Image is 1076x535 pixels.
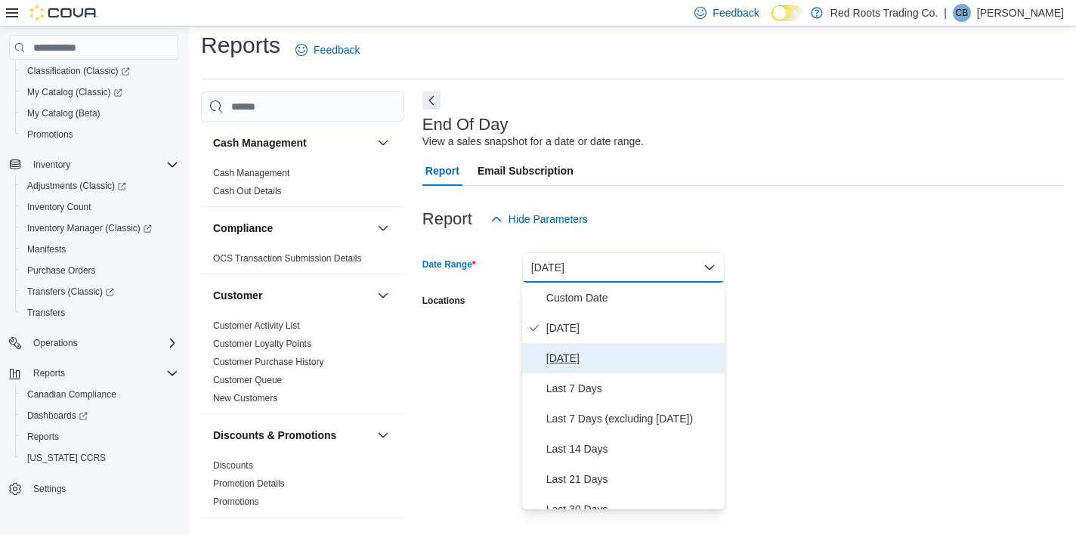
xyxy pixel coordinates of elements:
button: Discounts & Promotions [374,426,392,444]
button: Transfers [15,302,184,323]
span: Feedback [314,42,360,57]
span: Adjustments (Classic) [27,180,126,192]
a: Customer Loyalty Points [213,339,311,349]
span: My Catalog (Beta) [27,107,100,119]
span: Dashboards [21,407,178,425]
span: My Catalog (Beta) [21,104,178,122]
span: Cash Management [213,167,289,179]
span: New Customers [213,392,277,404]
div: Select listbox [522,283,725,509]
a: Reports [21,428,65,446]
span: Canadian Compliance [27,388,116,400]
span: [DATE] [546,349,719,367]
span: Promotion Details [213,478,285,490]
span: Promotions [27,128,73,141]
span: Reports [27,364,178,382]
button: Hide Parameters [484,204,594,234]
span: Operations [27,334,178,352]
div: Compliance [201,249,404,274]
a: Inventory Manager (Classic) [15,218,184,239]
button: Canadian Compliance [15,384,184,405]
a: Adjustments (Classic) [15,175,184,196]
button: Reports [15,426,184,447]
a: Customer Purchase History [213,357,324,367]
span: My Catalog (Classic) [27,86,122,98]
span: Discounts [213,459,253,472]
span: Transfers [21,304,178,322]
a: Feedback [289,35,366,65]
button: Reports [27,364,71,382]
span: Operations [33,337,78,349]
h3: End Of Day [422,116,509,134]
span: Feedback [713,5,759,20]
button: Purchase Orders [15,260,184,281]
span: OCS Transaction Submission Details [213,252,362,264]
h3: Customer [213,288,262,303]
p: | [944,4,947,22]
span: Transfers [27,307,65,319]
a: Inventory Count [21,198,97,216]
span: Reports [21,428,178,446]
a: My Catalog (Beta) [21,104,107,122]
a: Promotion Details [213,478,285,489]
a: Discounts [213,460,253,471]
input: Dark Mode [771,5,803,21]
a: Classification (Classic) [21,62,136,80]
button: Settings [3,478,184,499]
span: Adjustments (Classic) [21,177,178,195]
button: [DATE] [522,252,725,283]
button: Operations [27,334,84,352]
button: Compliance [374,219,392,237]
span: Last 21 Days [546,470,719,488]
span: Dark Mode [771,21,772,22]
span: [DATE] [546,319,719,337]
button: Customer [374,286,392,305]
span: Manifests [27,243,66,255]
label: Locations [422,295,465,307]
h1: Reports [201,30,280,60]
a: Customer Activity List [213,320,300,331]
button: Inventory [27,156,76,174]
a: Classification (Classic) [15,60,184,82]
button: My Catalog (Beta) [15,103,184,124]
span: [US_STATE] CCRS [27,452,106,464]
span: Inventory Count [21,198,178,216]
span: Transfers (Classic) [27,286,114,298]
span: Last 7 Days [546,379,719,397]
div: Cash Management [201,164,404,206]
div: Discounts & Promotions [201,456,404,517]
a: Cash Management [213,168,289,178]
a: [US_STATE] CCRS [21,449,112,467]
img: Cova [30,5,98,20]
span: Last 14 Days [546,440,719,458]
a: Settings [27,480,72,498]
span: Promotions [213,496,259,508]
p: Red Roots Trading Co. [830,4,938,22]
span: Canadian Compliance [21,385,178,404]
span: Customer Purchase History [213,356,324,368]
h3: Discounts & Promotions [213,428,336,443]
span: Inventory Manager (Classic) [27,222,152,234]
span: Customer Queue [213,374,282,386]
span: Hide Parameters [509,212,588,227]
span: Inventory Count [27,201,91,213]
button: Promotions [15,124,184,145]
a: Adjustments (Classic) [21,177,132,195]
a: Canadian Compliance [21,385,122,404]
div: Cindy Burke [953,4,971,22]
button: Cash Management [213,135,371,150]
span: Transfers (Classic) [21,283,178,301]
button: Next [422,91,441,110]
a: My Catalog (Classic) [15,82,184,103]
button: Operations [3,332,184,354]
a: Manifests [21,240,72,258]
span: CB [956,4,969,22]
span: Settings [33,483,66,495]
button: Customer [213,288,371,303]
h3: Cash Management [213,135,307,150]
div: View a sales snapshot for a date or date range. [422,134,644,150]
span: Washington CCRS [21,449,178,467]
button: Reports [3,363,184,384]
span: Report [425,156,459,186]
span: Cash Out Details [213,185,282,197]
